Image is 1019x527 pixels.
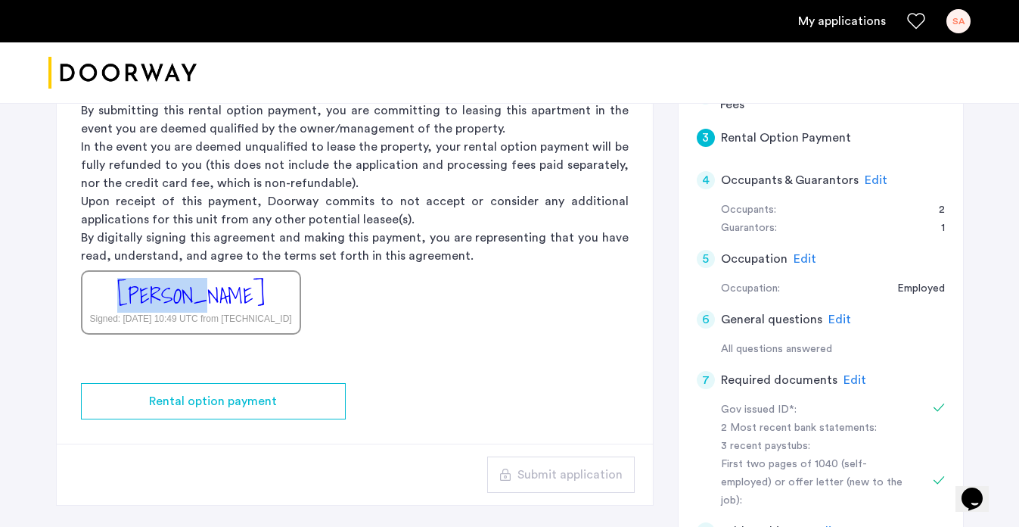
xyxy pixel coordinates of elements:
[697,129,715,147] div: 3
[90,312,292,326] div: Signed: [DATE] 10:49 UTC from [TECHNICAL_ID]
[955,466,1004,512] iframe: chat widget
[697,371,715,389] div: 7
[721,220,777,238] div: Guarantors:
[721,341,945,359] div: All questions answered
[517,466,623,484] span: Submit application
[721,401,912,419] div: Gov issued ID*:
[48,45,197,101] img: logo
[81,192,629,229] p: Upon receipt of this payment, Doorway commits to not accept or consider any additional applicatio...
[149,392,277,410] span: Rental option payment
[117,279,265,312] div: [PERSON_NAME]
[721,456,912,510] div: First two pages of 1040 (self-employed) or offer letter (new to the job):
[81,101,629,138] p: By submitting this rental option payment, you are committing to leasing this apartment in the eve...
[798,12,886,30] a: My application
[721,250,788,268] h5: Occupation
[81,138,629,192] p: In the event you are deemed unqualified to lease the property, your rental option payment will be...
[697,310,715,329] div: 6
[81,383,346,419] button: button
[721,438,912,456] div: 3 recent paystubs:
[48,45,197,101] a: Cazamio logo
[865,174,887,186] span: Edit
[946,9,971,33] div: SA
[721,201,776,220] div: Occupants:
[721,310,822,329] h5: General questions
[721,171,859,189] h5: Occupants & Guarantors
[828,313,851,326] span: Edit
[487,457,635,493] button: button
[721,280,780,298] div: Occupation:
[882,280,945,298] div: Employed
[843,374,866,386] span: Edit
[697,171,715,189] div: 4
[794,253,816,265] span: Edit
[721,419,912,438] div: 2 Most recent bank statements:
[697,250,715,268] div: 5
[721,371,837,389] h5: Required documents
[924,201,945,220] div: 2
[81,229,629,265] p: By digitally signing this agreement and making this payment, you are representing that you have r...
[926,220,945,238] div: 1
[907,12,925,30] a: Favorites
[721,129,851,147] h5: Rental Option Payment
